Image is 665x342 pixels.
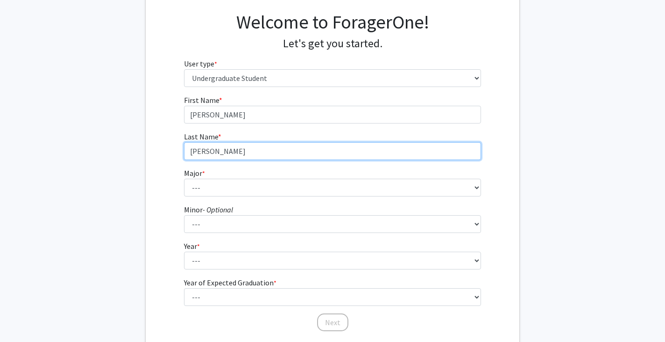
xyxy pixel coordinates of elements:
[7,300,40,335] iframe: Chat
[203,205,233,214] i: - Optional
[184,132,218,141] span: Last Name
[317,313,348,331] button: Next
[184,11,481,33] h1: Welcome to ForagerOne!
[184,58,217,69] label: User type
[184,240,200,252] label: Year
[184,95,219,105] span: First Name
[184,277,276,288] label: Year of Expected Graduation
[184,167,205,179] label: Major
[184,204,233,215] label: Minor
[184,37,481,51] h4: Let's get you started.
